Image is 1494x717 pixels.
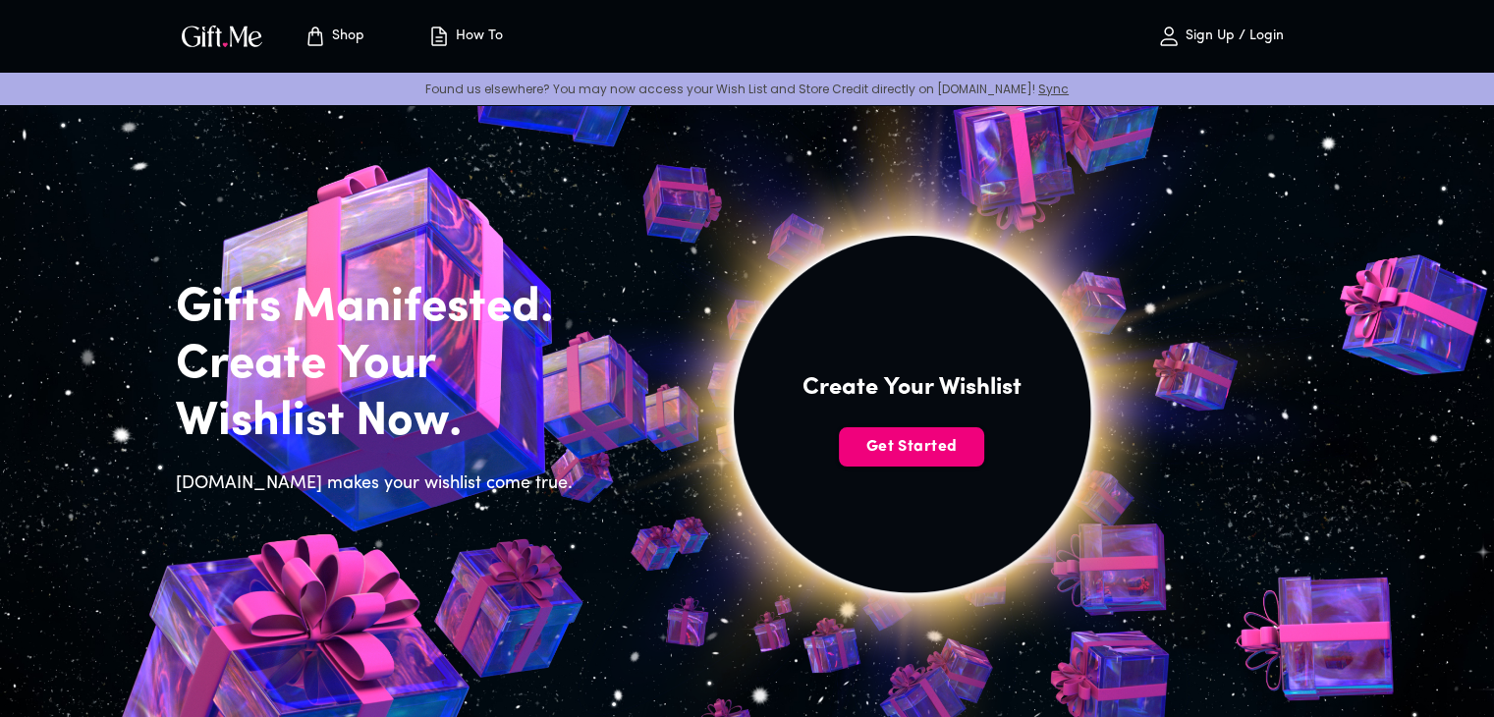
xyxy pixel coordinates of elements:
[280,5,388,68] button: Store page
[1038,81,1069,97] a: Sync
[427,25,451,48] img: how-to.svg
[176,25,268,48] button: GiftMe Logo
[176,337,584,394] h2: Create Your
[1181,28,1284,45] p: Sign Up / Login
[327,28,364,45] p: Shop
[178,22,266,50] img: GiftMe Logo
[176,394,584,451] h2: Wishlist Now.
[176,470,584,498] h6: [DOMAIN_NAME] makes your wishlist come true.
[16,81,1478,97] p: Found us elsewhere? You may now access your Wish List and Store Credit directly on [DOMAIN_NAME]!
[802,372,1022,404] h4: Create Your Wishlist
[839,436,984,458] span: Get Started
[839,427,984,467] button: Get Started
[1123,5,1319,68] button: Sign Up / Login
[176,280,584,337] h2: Gifts Manifested.
[451,28,503,45] p: How To
[412,5,520,68] button: How To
